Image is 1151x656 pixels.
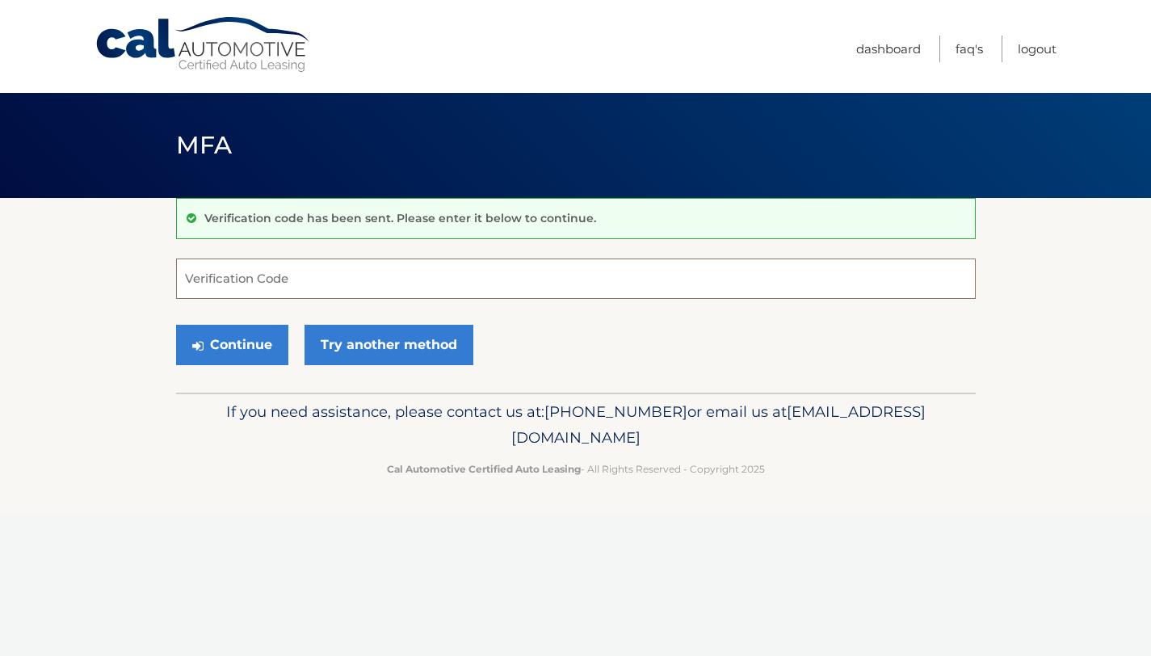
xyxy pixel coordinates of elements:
a: Logout [1018,36,1056,62]
p: Verification code has been sent. Please enter it below to continue. [204,211,596,225]
a: Cal Automotive [95,16,313,74]
p: If you need assistance, please contact us at: or email us at [187,399,965,451]
a: Try another method [305,325,473,365]
a: FAQ's [956,36,983,62]
button: Continue [176,325,288,365]
p: - All Rights Reserved - Copyright 2025 [187,460,965,477]
span: [PHONE_NUMBER] [544,402,687,421]
span: [EMAIL_ADDRESS][DOMAIN_NAME] [511,402,926,447]
input: Verification Code [176,259,976,299]
strong: Cal Automotive Certified Auto Leasing [387,463,581,475]
span: MFA [176,130,233,160]
a: Dashboard [856,36,921,62]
